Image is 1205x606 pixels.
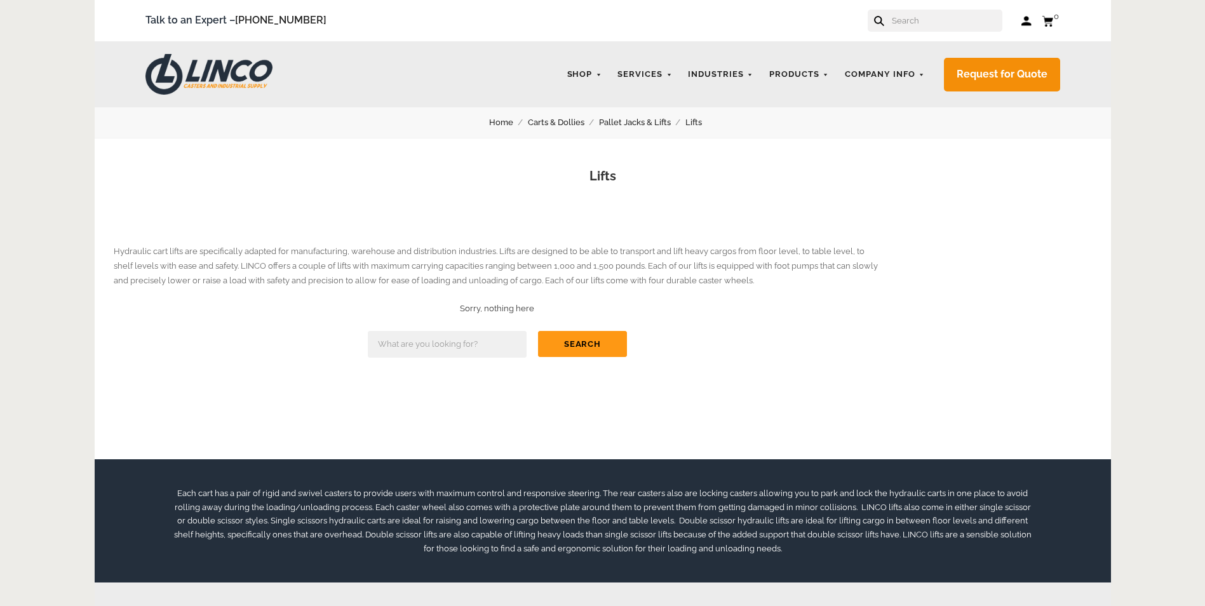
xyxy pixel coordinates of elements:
[838,62,931,87] a: Company Info
[114,245,882,288] p: Hydraulic cart lifts are specifically adapted for manufacturing, warehouse and distribution indus...
[171,487,1035,555] p: Each cart has a pair of rigid and swivel casters to provide users with maximum control and respon...
[1054,11,1059,21] span: 0
[682,62,760,87] a: Industries
[145,12,326,29] span: Talk to an Expert –
[235,14,326,26] a: [PHONE_NUMBER]
[685,116,717,130] a: Lifts
[1021,15,1032,27] a: Log in
[368,331,527,358] input: What are you looking for?
[528,116,599,130] a: Carts & Dollies
[114,167,1092,185] h1: Lifts
[944,58,1060,91] a: Request for Quote
[599,116,685,130] a: Pallet Jacks & Lifts
[611,62,678,87] a: Services
[538,331,627,357] button: Search
[1042,13,1060,29] a: 0
[561,62,609,87] a: Shop
[763,62,835,87] a: Products
[891,10,1002,32] input: Search
[145,54,273,95] img: LINCO CASTERS & INDUSTRIAL SUPPLY
[489,116,528,130] a: Home
[114,303,882,315] h2: Sorry, nothing here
